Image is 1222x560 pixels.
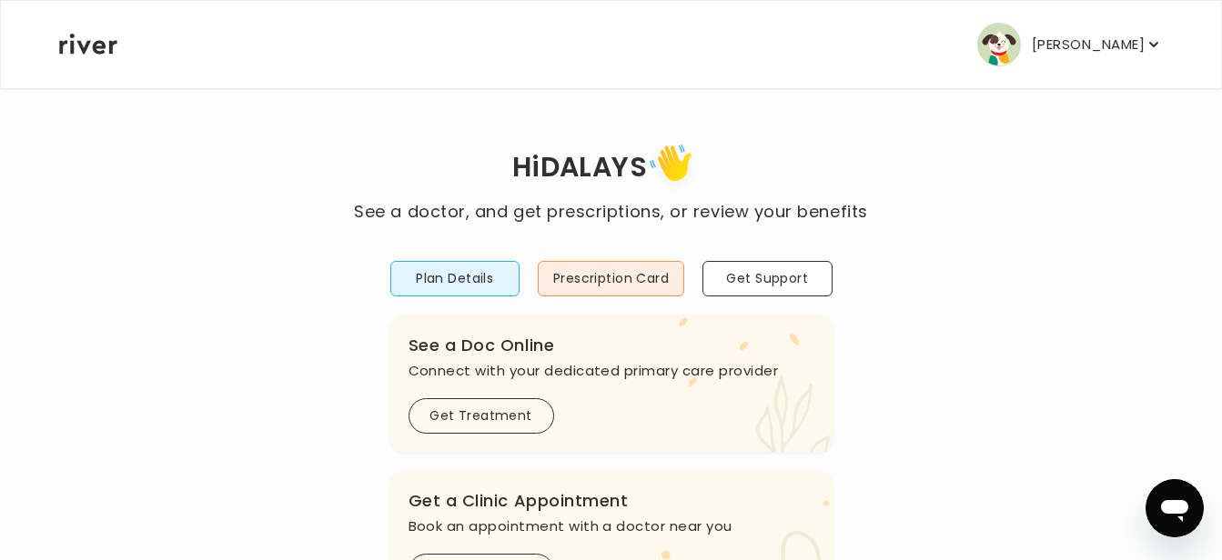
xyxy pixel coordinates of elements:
button: Get Treatment [409,398,554,434]
p: [PERSON_NAME] [1032,32,1145,57]
p: See a doctor, and get prescriptions, or review your benefits [354,199,867,225]
p: Connect with your dedicated primary care provider [409,358,814,384]
button: Prescription Card [538,261,684,296]
p: Book an appointment with a doctor near you [409,514,814,539]
h1: Hi DALAYS [354,138,867,199]
button: user avatar[PERSON_NAME] [977,23,1163,66]
h3: Get a Clinic Appointment [409,488,814,514]
img: user avatar [977,23,1021,66]
button: Plan Details [390,261,520,296]
iframe: Button to launch messaging window [1146,479,1204,537]
button: Get Support [702,261,832,296]
h3: See a Doc Online [409,333,814,358]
